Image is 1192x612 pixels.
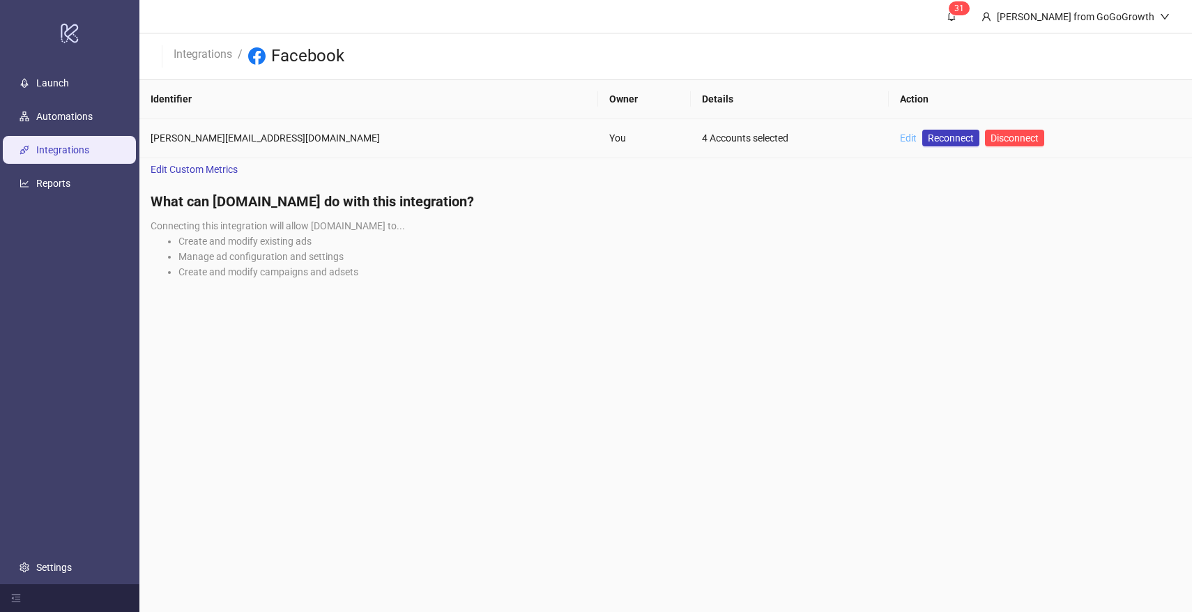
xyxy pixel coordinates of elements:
li: Manage ad configuration and settings [178,249,1181,264]
th: Action [889,80,1192,118]
a: Reconnect [922,130,979,146]
div: [PERSON_NAME] from GoGoGrowth [991,9,1160,24]
span: down [1160,12,1170,22]
span: bell [947,11,956,21]
a: Reports [36,178,70,189]
th: Owner [598,80,691,118]
div: 4 Accounts selected [702,130,878,146]
span: user [981,12,991,22]
span: Connecting this integration will allow [DOMAIN_NAME] to... [151,220,405,231]
a: Launch [36,77,69,89]
a: Edit [900,132,917,144]
span: 1 [959,3,964,13]
div: [PERSON_NAME][EMAIL_ADDRESS][DOMAIN_NAME] [151,130,587,146]
sup: 31 [949,1,970,15]
th: Identifier [139,80,598,118]
span: Reconnect [928,130,974,146]
a: Automations [36,111,93,122]
button: Disconnect [985,130,1044,146]
span: menu-fold [11,593,21,603]
a: Integrations [36,144,89,155]
li: Create and modify campaigns and adsets [178,264,1181,280]
div: You [609,130,680,146]
span: Disconnect [991,132,1039,144]
a: Edit Custom Metrics [139,158,249,181]
h3: Facebook [271,45,344,68]
a: Settings [36,562,72,573]
a: Integrations [171,45,235,61]
th: Details [691,80,889,118]
span: 3 [954,3,959,13]
span: Edit Custom Metrics [151,162,238,177]
li: / [238,45,243,68]
h4: What can [DOMAIN_NAME] do with this integration? [151,192,1181,211]
li: Create and modify existing ads [178,234,1181,249]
